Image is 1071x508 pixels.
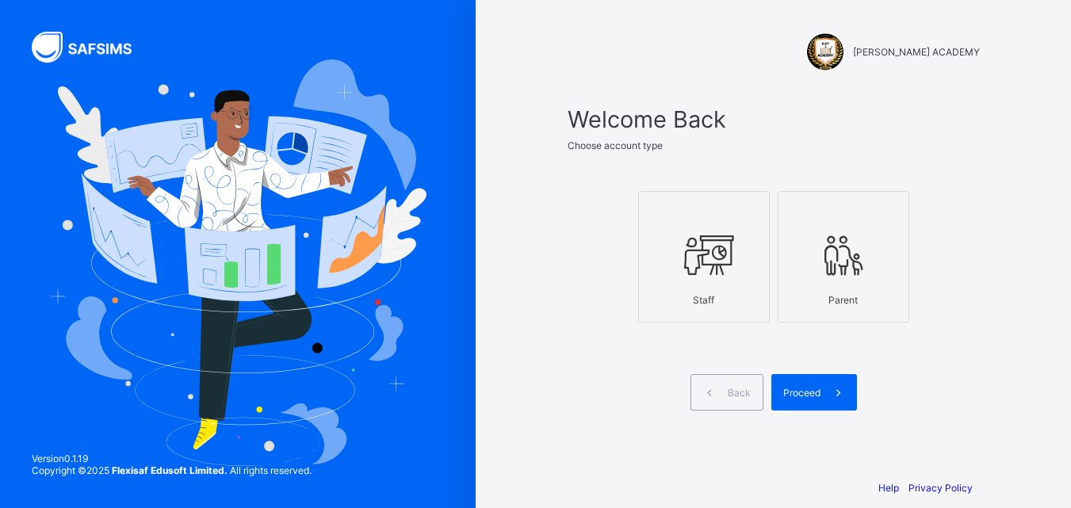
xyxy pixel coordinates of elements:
div: Staff [647,286,761,314]
a: Privacy Policy [908,482,973,494]
strong: Flexisaf Edusoft Limited. [112,464,228,476]
span: Proceed [783,387,820,399]
span: Welcome Back [568,105,980,133]
div: Parent [786,286,901,314]
span: Choose account type [568,139,663,151]
span: Version 0.1.19 [32,453,312,464]
img: SAFSIMS Logo [32,32,151,63]
span: [PERSON_NAME] ACADEMY [853,46,980,58]
span: Back [728,387,751,399]
img: Hero Image [49,59,426,465]
span: Copyright © 2025 All rights reserved. [32,464,312,476]
a: Help [878,482,899,494]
